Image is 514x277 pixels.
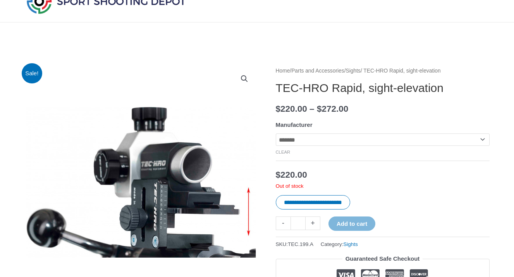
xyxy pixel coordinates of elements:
nav: Breadcrumb [276,66,490,76]
span: $ [276,104,281,114]
legend: Guaranteed Safe Checkout [342,253,423,264]
span: SKU: [276,239,314,249]
bdi: 220.00 [276,170,307,180]
span: TEC.199.A [288,241,313,247]
h1: TEC-HRO Rapid, sight-elevation [276,81,490,95]
a: Parts and Accessories [291,68,344,74]
label: Manufacturer [276,121,313,128]
span: $ [317,104,322,114]
span: $ [276,170,281,180]
a: Sights [343,241,358,247]
bdi: 272.00 [317,104,348,114]
a: View full-screen image gallery [237,72,251,86]
span: Sale! [22,63,42,84]
input: Product quantity [291,216,306,230]
a: Home [276,68,290,74]
span: – [309,104,315,114]
a: Sights [346,68,361,74]
a: + [306,216,320,230]
a: Clear options [276,150,291,154]
p: Out of stock [276,183,490,190]
button: Add to cart [328,216,375,231]
span: Category: [321,239,358,249]
bdi: 220.00 [276,104,307,114]
a: - [276,216,291,230]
